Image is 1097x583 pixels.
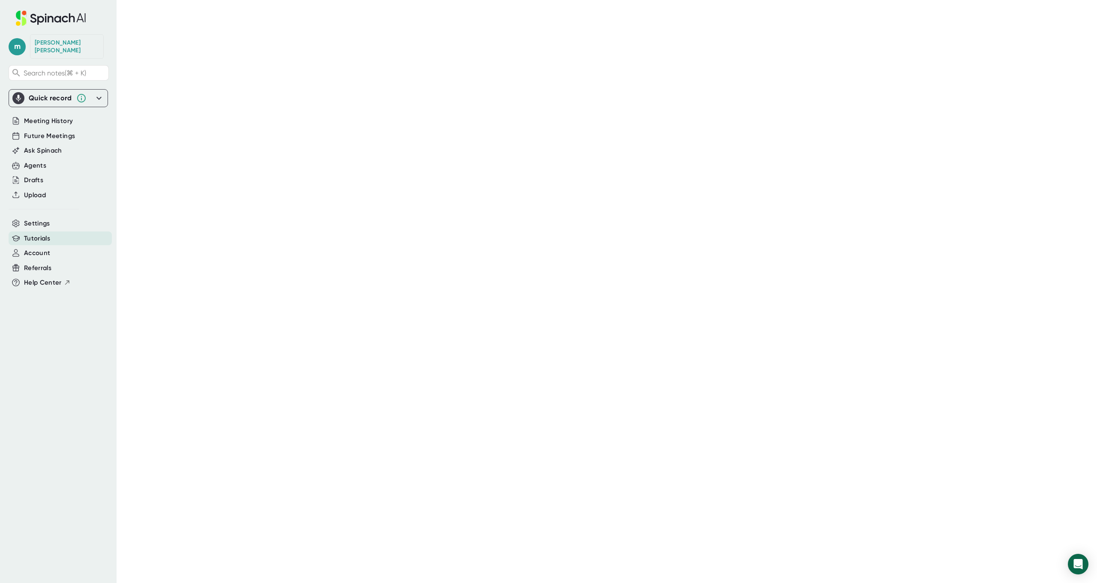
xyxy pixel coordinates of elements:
[35,39,99,54] div: Michael Paul
[24,278,71,288] button: Help Center
[24,175,43,185] button: Drafts
[24,219,50,228] button: Settings
[24,234,50,243] button: Tutorials
[24,146,62,156] button: Ask Spinach
[24,69,86,77] span: Search notes (⌘ + K)
[29,94,72,102] div: Quick record
[24,131,75,141] button: Future Meetings
[24,161,46,171] button: Agents
[24,248,50,258] button: Account
[12,90,104,107] div: Quick record
[1068,554,1088,574] div: Open Intercom Messenger
[24,263,51,273] button: Referrals
[24,116,73,126] button: Meeting History
[24,278,62,288] span: Help Center
[9,38,26,55] span: m
[24,190,46,200] button: Upload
